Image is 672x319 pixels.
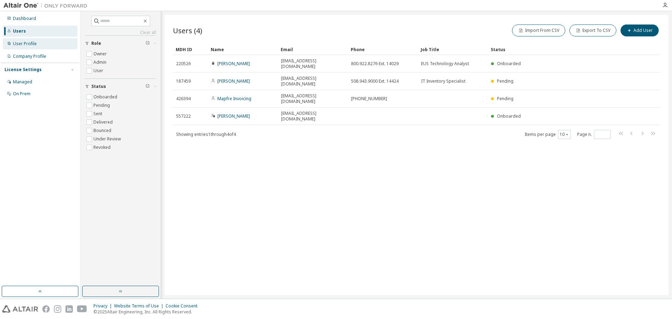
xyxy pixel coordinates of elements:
[512,25,565,36] button: Import From CSV
[176,61,191,67] span: 220526
[525,130,571,139] span: Items per page
[176,44,205,55] div: MDH ID
[621,25,659,36] button: Add User
[146,41,150,46] span: Clear filter
[13,41,37,47] div: User Profile
[281,93,345,104] span: [EMAIL_ADDRESS][DOMAIN_NAME]
[93,93,119,101] label: Onboarded
[421,78,465,84] span: IT Inventory Specialist
[281,76,345,87] span: [EMAIL_ADDRESS][DOMAIN_NAME]
[93,67,105,75] label: User
[176,113,191,119] span: 557222
[13,54,46,59] div: Company Profile
[77,305,87,313] img: youtube.svg
[491,44,624,55] div: Status
[93,143,112,152] label: Revoked
[91,41,101,46] span: Role
[560,132,569,137] button: 10
[421,61,469,67] span: EUS Technology Analyst
[217,113,250,119] a: [PERSON_NAME]
[176,78,191,84] span: 187459
[176,96,191,102] span: 426394
[13,79,32,85] div: Managed
[281,44,345,55] div: Email
[91,84,106,89] span: Status
[217,96,251,102] a: Mapfre Invoicing
[351,44,415,55] div: Phone
[146,84,150,89] span: Clear filter
[93,101,111,110] label: Pending
[93,118,114,126] label: Delivered
[13,91,30,97] div: On Prem
[351,96,387,102] span: [PHONE_NUMBER]
[211,44,275,55] div: Name
[13,16,36,21] div: Dashboard
[85,79,156,94] button: Status
[93,303,114,309] div: Privacy
[3,2,91,9] img: Altair One
[497,113,521,119] span: Onboarded
[166,303,202,309] div: Cookie Consent
[13,28,26,34] div: Users
[217,61,250,67] a: [PERSON_NAME]
[351,78,399,84] span: 508.943.9000 Ext. 14424
[281,111,345,122] span: [EMAIL_ADDRESS][DOMAIN_NAME]
[351,61,399,67] span: 800.922.8276 Ext. 14029
[85,36,156,51] button: Role
[93,58,108,67] label: Admin
[93,126,113,135] label: Bounced
[5,67,42,72] div: License Settings
[173,26,202,35] span: Users (4)
[421,44,485,55] div: Job Title
[54,305,61,313] img: instagram.svg
[176,131,236,137] span: Showing entries 1 through 4 of 4
[2,305,38,313] img: altair_logo.svg
[497,61,521,67] span: Onboarded
[577,130,611,139] span: Page n.
[42,305,50,313] img: facebook.svg
[497,96,513,102] span: Pending
[93,135,122,143] label: Under Review
[93,50,108,58] label: Owner
[497,78,513,84] span: Pending
[65,305,73,313] img: linkedin.svg
[569,25,616,36] button: Export To CSV
[93,110,104,118] label: Sent
[217,78,250,84] a: [PERSON_NAME]
[114,303,166,309] div: Website Terms of Use
[281,58,345,69] span: [EMAIL_ADDRESS][DOMAIN_NAME]
[93,309,202,315] p: © 2025 Altair Engineering, Inc. All Rights Reserved.
[85,30,156,35] a: Clear all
